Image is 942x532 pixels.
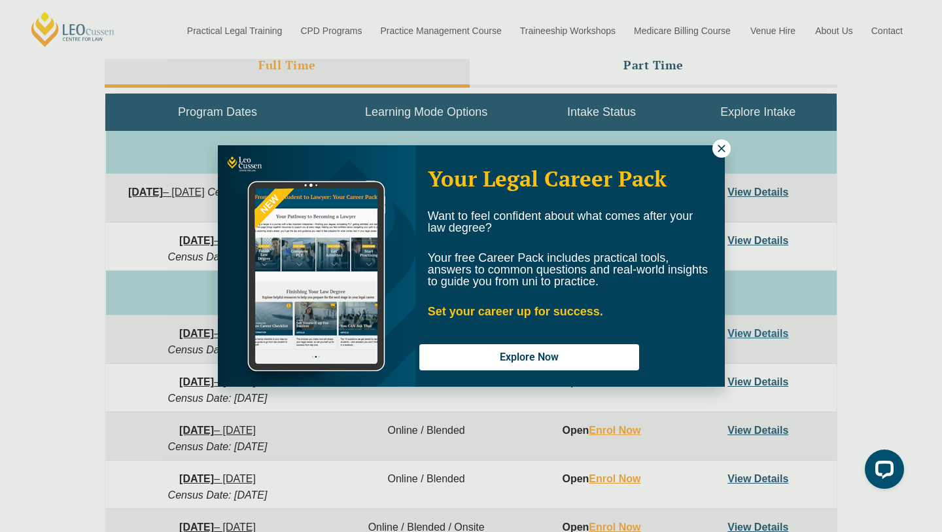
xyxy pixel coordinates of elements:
img: Woman in yellow blouse holding folders looking to the right and smiling [218,145,415,387]
iframe: LiveChat chat widget [854,444,909,499]
span: Your free Career Pack includes practical tools, answers to common questions and real-world insigh... [428,251,708,288]
span: Your Legal Career Pack [428,164,667,192]
button: Explore Now [419,344,639,370]
button: Close [712,139,731,158]
strong: Set your career up for success. [428,305,603,318]
span: Want to feel confident about what comes after your law degree? [428,209,693,234]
